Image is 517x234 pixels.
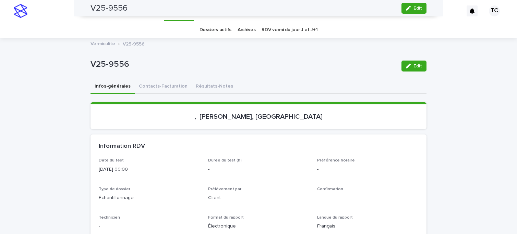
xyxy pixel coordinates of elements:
[401,61,426,71] button: Edit
[99,187,130,191] span: Type de dossier
[99,223,200,230] p: -
[135,80,192,94] button: Contacts-Facturation
[208,187,241,191] span: Prélèvement par
[99,216,120,220] span: Technicien
[200,22,231,38] a: Dossiers actifs
[489,5,500,16] div: TC
[317,166,418,173] p: -
[317,187,343,191] span: Confirmation
[123,40,145,47] p: V25-9556
[99,143,145,150] h2: Information RDV
[238,22,256,38] a: Archives
[317,194,418,201] p: -
[208,223,309,230] p: Électronique
[317,216,353,220] span: Langue du rapport
[91,80,135,94] button: Infos-générales
[208,194,309,201] p: Client
[99,113,418,121] p: , [PERSON_NAME], [GEOGRAPHIC_DATA]
[208,216,244,220] span: Format du rapport
[91,60,396,69] p: V25-9556
[317,158,355,162] span: Préférence horaire
[317,223,418,230] p: Français
[208,158,242,162] span: Duree du test (h)
[14,4,27,18] img: stacker-logo-s-only.png
[91,39,115,47] a: Vermiculite
[99,158,124,162] span: Date du test
[262,22,317,38] a: RDV vermi du jour J et J+1
[99,194,200,201] p: Échantillonnage
[192,80,237,94] button: Résultats-Notes
[208,166,309,173] p: -
[99,166,200,173] p: [DATE] 00:00
[413,64,422,68] span: Edit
